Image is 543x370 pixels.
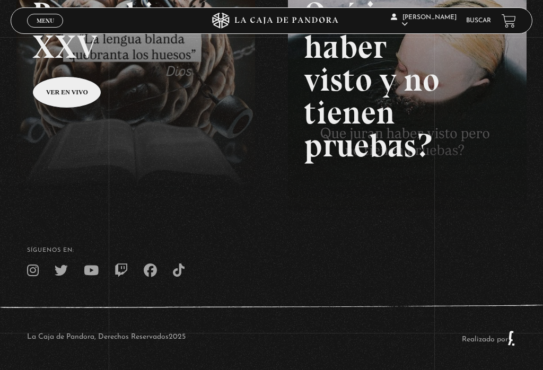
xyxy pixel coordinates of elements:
p: La Caja de Pandora, Derechos Reservados 2025 [27,330,186,346]
h4: SÍguenos en: [27,248,516,253]
a: View your shopping cart [502,13,516,28]
span: Menu [37,17,54,24]
a: Buscar [466,17,491,24]
span: [PERSON_NAME] [391,14,457,28]
span: Cerrar [33,27,58,34]
a: Realizado por [462,336,516,343]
